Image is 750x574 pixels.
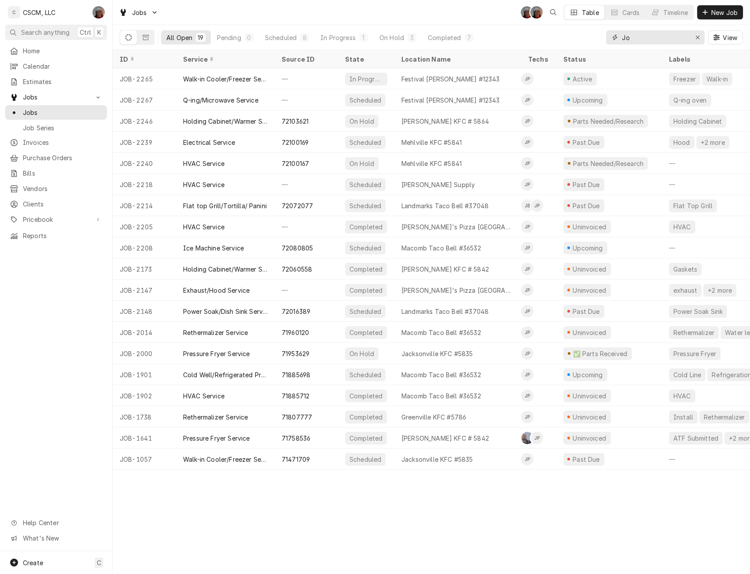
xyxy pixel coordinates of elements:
div: Upcoming [572,243,604,253]
div: Jacksonville KFC #5835 [401,349,473,358]
div: ATF Submitted [673,434,719,443]
div: JOB-2239 [113,132,176,153]
div: DV [521,6,533,18]
span: Help Center [23,518,102,527]
div: 8 [302,33,307,42]
div: Past Due [572,307,601,316]
div: 72080805 [282,243,313,253]
div: JP [521,94,533,106]
a: Go to Jobs [5,90,107,104]
div: 1 [361,33,366,42]
div: Completed [349,265,383,274]
div: Cards [622,8,640,17]
a: Job Series [5,121,107,135]
div: Chris Lynch's Avatar [521,432,533,444]
span: Jobs [23,108,103,117]
span: New Job [710,8,739,17]
span: Home [23,46,103,55]
a: Purchase Orders [5,151,107,165]
a: Clients [5,197,107,211]
div: Jonnie Pakovich's Avatar [521,305,533,317]
div: Cold Well/Refrigerated Prep table/Cold Line [183,370,268,379]
div: JP [521,136,533,148]
div: Pressure Fryer [673,349,717,358]
div: Completed [349,434,383,443]
div: Uninvoiced [572,265,607,274]
div: Freezer [673,74,697,84]
div: JP [521,305,533,317]
div: On Hold [379,33,404,42]
div: JP [521,411,533,423]
div: Dena Vecchetti's Avatar [521,6,533,18]
div: JOB-2218 [113,174,176,195]
div: [PERSON_NAME]'s Pizza [GEOGRAPHIC_DATA] [401,222,514,232]
div: 72060558 [282,265,312,274]
div: JOB-2267 [113,89,176,110]
div: +2 more [700,138,726,147]
div: Cold Line [673,370,702,379]
div: JOB-2265 [113,68,176,89]
div: Gaskets [673,265,698,274]
div: Jonnie Pakovich's Avatar [521,411,533,423]
div: Scheduled [349,96,382,105]
div: exhaust [673,286,698,295]
div: Walk-in [706,74,729,84]
span: Vendors [23,184,103,193]
div: JP [521,347,533,360]
div: Completed [349,222,383,232]
div: Install [673,412,694,422]
div: Source ID [282,55,329,64]
div: Location Name [401,55,512,64]
div: Pressure Fryer Service [183,349,250,358]
div: Mehlville KFC #5841 [401,159,462,168]
div: Parts Needed/Research [572,159,644,168]
div: JP [521,453,533,465]
div: On Hold [349,117,375,126]
div: Jonnie Pakovich's Avatar [521,73,533,85]
div: Macomb Taco Bell #36532 [401,243,481,253]
div: 71960120 [282,328,309,337]
div: JP [521,157,533,169]
div: JOB-1902 [113,385,176,406]
div: Scheduled [349,201,382,210]
div: C [8,6,20,18]
div: JP [521,368,533,381]
div: Flat top Grill/Tortilla/ Panini [183,201,267,210]
div: DV [92,6,105,18]
div: Jacksonville KFC #5835 [401,455,473,464]
span: Clients [23,199,103,209]
input: Keyword search [622,30,688,44]
div: JOB-2240 [113,153,176,174]
div: JP [521,284,533,296]
div: Scheduled [349,180,382,189]
a: Vendors [5,181,107,196]
div: Q-ing oven [673,96,708,105]
div: Completed [349,412,383,422]
div: JOB-1738 [113,406,176,427]
span: Pricebook [23,215,89,224]
div: 72103621 [282,117,309,126]
div: Macomb Taco Bell #36532 [401,391,481,401]
div: JOB-2205 [113,216,176,237]
div: HVAC Service [183,391,224,401]
div: — [275,216,338,237]
div: State [345,55,387,64]
div: — [275,280,338,301]
span: K [97,28,101,37]
span: Estimates [23,77,103,86]
div: Jonnie Pakovich's Avatar [521,390,533,402]
div: In Progress [349,74,384,84]
div: [PERSON_NAME] Supply [401,180,475,189]
div: 71953629 [282,349,309,358]
div: Pressure Fryer Service [183,434,250,443]
div: JOB-2214 [113,195,176,216]
a: Invoices [5,135,107,150]
span: View [721,33,739,42]
div: Uninvoiced [572,286,607,295]
div: JP [531,199,543,212]
div: Jonnie Pakovich's Avatar [521,263,533,275]
div: 72100169 [282,138,309,147]
span: C [97,558,101,567]
div: — [275,174,338,195]
div: Power Soak Sink [673,307,724,316]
